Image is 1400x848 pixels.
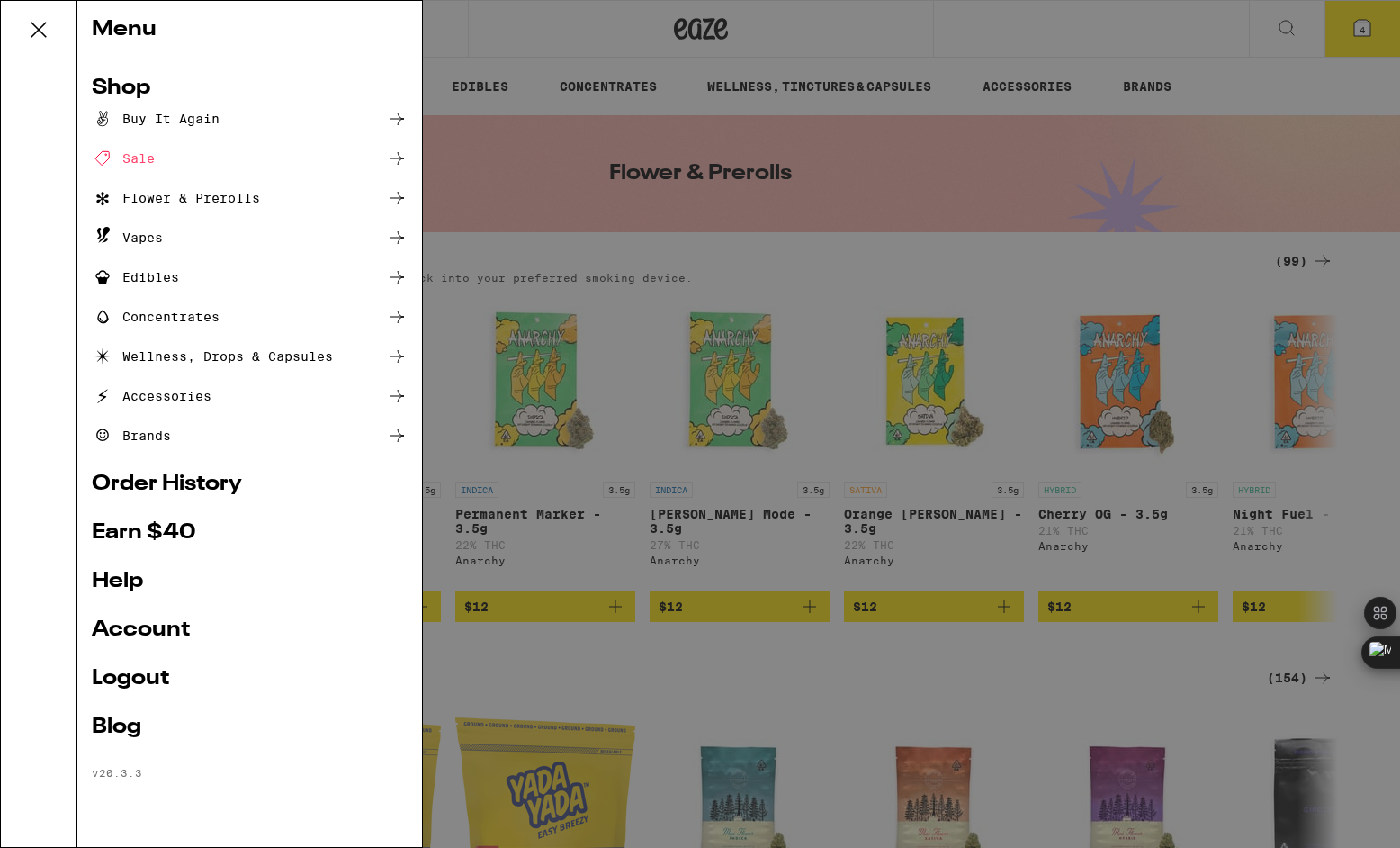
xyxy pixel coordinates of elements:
[92,266,408,288] a: Edibles
[92,425,171,447] div: Brands
[92,346,333,367] div: Wellness, Drops & Capsules
[92,522,408,544] a: Earn $ 40
[92,227,163,248] div: Vapes
[92,668,408,690] a: Logout
[77,1,422,59] div: Menu
[92,385,408,407] a: Accessories
[92,187,408,209] a: Flower & Prerolls
[92,306,408,328] a: Concentrates
[92,148,155,169] div: Sale
[92,148,408,169] a: Sale
[92,385,211,407] div: Accessories
[92,425,408,447] a: Brands
[92,346,408,367] a: Wellness, Drops & Capsules
[92,108,220,130] div: Buy It Again
[92,571,408,592] a: Help
[92,306,220,328] div: Concentrates
[92,717,408,738] a: Blog
[92,266,179,288] div: Edibles
[92,77,408,99] a: Shop
[11,13,130,27] span: Hi. Need any help?
[92,187,260,209] div: Flower & Prerolls
[92,619,408,641] a: Account
[92,227,408,248] a: Vapes
[92,767,142,779] span: v 20.3.3
[92,108,408,130] a: Buy It Again
[92,474,408,495] a: Order History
